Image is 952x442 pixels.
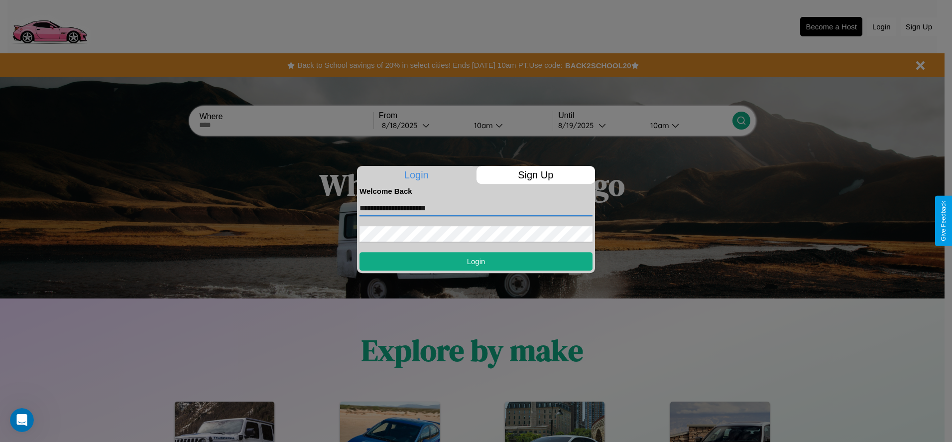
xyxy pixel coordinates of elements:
[940,201,947,241] div: Give Feedback
[359,187,593,195] h4: Welcome Back
[476,166,595,184] p: Sign Up
[10,408,34,432] iframe: Intercom live chat
[359,252,593,271] button: Login
[357,166,476,184] p: Login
